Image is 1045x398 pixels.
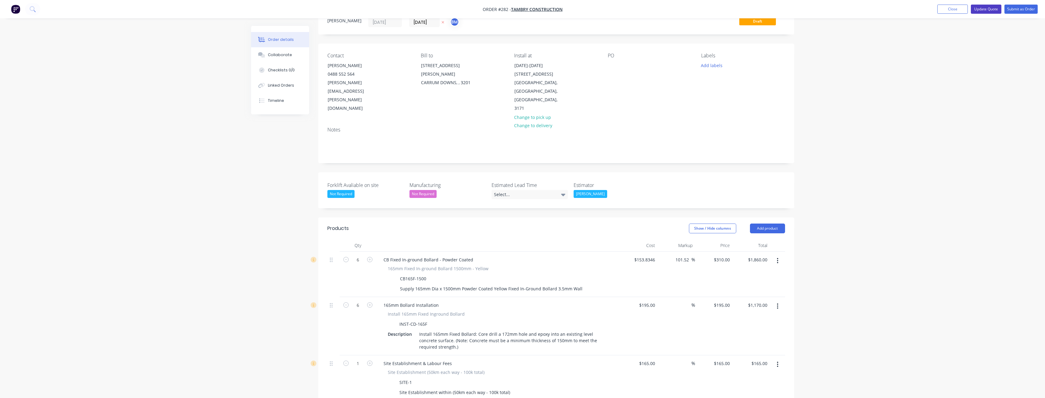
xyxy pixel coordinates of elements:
button: Order details [251,32,309,47]
div: [PERSON_NAME]0488 552 564[PERSON_NAME][EMAIL_ADDRESS][PERSON_NAME][DOMAIN_NAME] [323,61,384,113]
div: CARRUM DOWNS, , 3201 [421,78,472,87]
div: Products [327,225,349,232]
a: Tambry Construction [511,6,563,12]
div: Description [385,330,414,339]
div: [STREET_ADDRESS][PERSON_NAME] [421,61,472,78]
div: Site Establishment within (50km each way - 100k total) [397,388,513,397]
button: Linked Orders [251,78,309,93]
span: Order #282 - [483,6,511,12]
div: Supply 165mm Dia x 1500mm Powder Coated Yellow Fixed In-Ground Bollard 3.5mm Wall [398,284,585,293]
div: Timeline [268,98,284,103]
div: PO [608,53,691,59]
div: Bill to [421,53,504,59]
div: Total [732,239,770,252]
div: [DATE]-[DATE][STREET_ADDRESS] [514,61,565,78]
button: Add product [750,224,785,233]
label: Estimator [574,181,650,189]
div: Checklists 0/0 [268,67,295,73]
div: INST-CD-165F [397,320,430,328]
div: Not Required [327,190,355,198]
div: [STREET_ADDRESS][PERSON_NAME]CARRUM DOWNS, , 3201 [416,61,477,87]
div: CB Fixed In-ground Bollard - Powder Coated [379,255,478,264]
div: Markup [658,239,695,252]
button: Change to delivery [511,121,555,130]
span: Site Establishment (50km each way - 100k total) [388,369,485,375]
button: Checklists 0/0 [251,63,309,78]
div: Notes [327,127,785,133]
button: Collaborate [251,47,309,63]
div: 0488 552 564 [328,70,378,78]
button: BM [450,17,459,27]
div: Linked Orders [268,83,294,88]
button: Update Quote [971,5,1001,14]
div: Site Establishment & Labour Fees [379,359,457,368]
label: Estimated Lead Time [492,181,568,189]
div: Collaborate [268,52,292,58]
div: [DATE]-[DATE][STREET_ADDRESS][GEOGRAPHIC_DATA], [GEOGRAPHIC_DATA], [GEOGRAPHIC_DATA], 3171 [509,61,570,113]
div: [PERSON_NAME] [327,17,361,24]
div: Install at [514,53,598,59]
span: % [691,256,695,263]
div: SITE-1 [397,378,414,387]
span: Draft [739,17,776,25]
div: [PERSON_NAME] [574,190,607,198]
span: % [691,302,695,309]
span: % [691,360,695,367]
div: Select... [492,190,568,199]
button: Timeline [251,93,309,108]
div: Install 165mm Fixed Bollard: Core drill a 172mm hole and epoxy into an existing level concrete su... [417,330,609,351]
button: Submit as Order [1004,5,1038,14]
div: Qty [340,239,376,252]
label: Manufacturing [409,181,486,189]
div: Contact [327,53,411,59]
div: [PERSON_NAME] [328,61,378,70]
button: Close [937,5,968,14]
div: [PERSON_NAME][EMAIL_ADDRESS][PERSON_NAME][DOMAIN_NAME] [328,78,378,113]
div: Price [695,239,733,252]
div: Not Required [409,190,437,198]
div: 165mm Bollard Installation [379,301,444,310]
span: Install 165mm Fixed Inground Bollard [388,311,465,317]
span: 165mm Fixed In-ground Bollard 1500mm - Yellow [388,265,488,272]
button: Show / Hide columns [689,224,736,233]
div: Labels [701,53,785,59]
div: Order details [268,37,294,42]
div: CB165F-1500 [398,274,429,283]
div: Cost [620,239,658,252]
img: Factory [11,5,20,14]
button: Add labels [698,61,726,69]
label: Forklift Avaliable on site [327,181,404,189]
div: [GEOGRAPHIC_DATA], [GEOGRAPHIC_DATA], [GEOGRAPHIC_DATA], 3171 [514,78,565,113]
button: Change to pick up [511,113,554,121]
